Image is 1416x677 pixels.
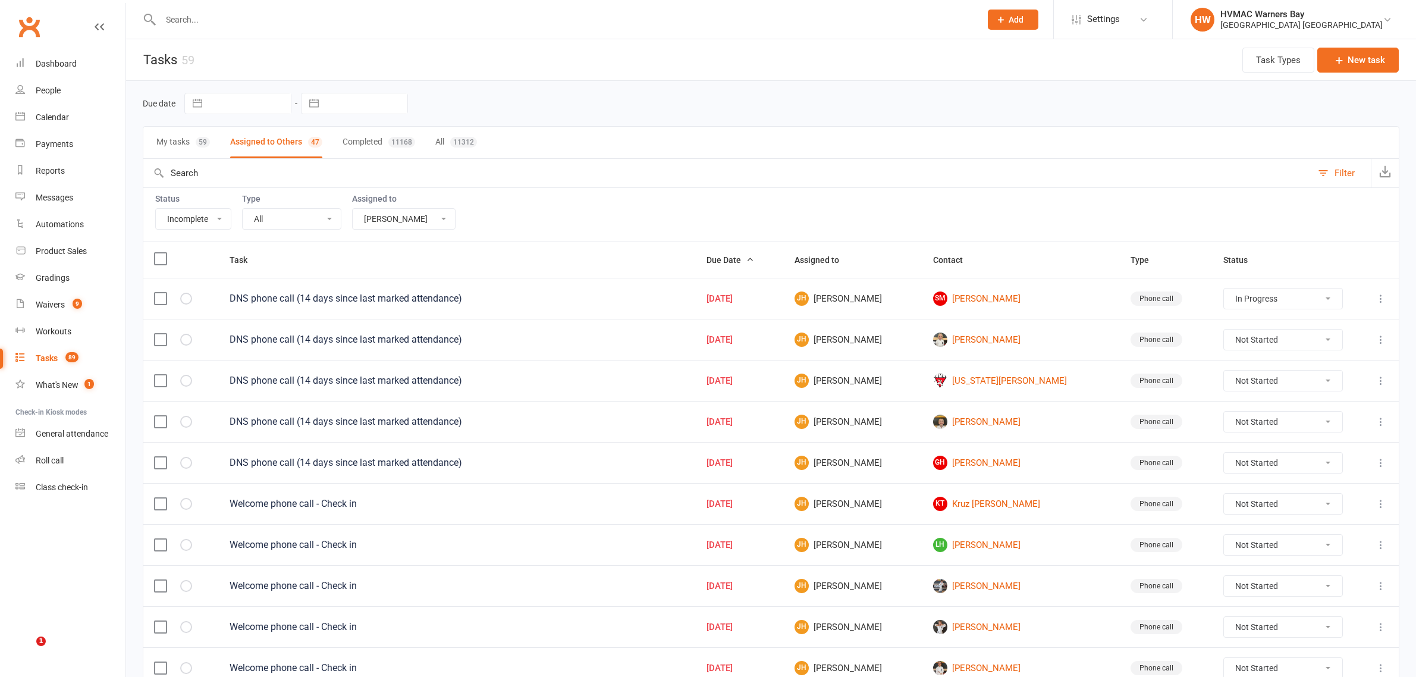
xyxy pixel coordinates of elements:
div: Filter [1335,166,1355,180]
div: Automations [36,220,84,229]
span: Assigned to [795,255,852,265]
div: DNS phone call (14 days since last marked attendance) [230,457,685,469]
button: Contact [933,253,976,267]
button: My tasks59 [156,127,210,158]
span: JH [795,620,809,634]
div: 59 [196,137,210,148]
div: 47 [308,137,322,148]
div: [DATE] [707,540,773,550]
a: [US_STATE][PERSON_NAME] [933,374,1109,388]
div: Phone call [1131,538,1182,552]
img: Zala Norton [933,333,947,347]
div: [DATE] [707,499,773,509]
span: [PERSON_NAME] [795,374,912,388]
div: [GEOGRAPHIC_DATA] [GEOGRAPHIC_DATA] [1220,20,1383,30]
div: HVMAC Warners Bay [1220,9,1383,20]
div: [DATE] [707,376,773,386]
img: Harvey Krix [933,620,947,634]
img: Byron Krix [933,579,947,593]
div: Phone call [1131,661,1182,675]
div: Welcome phone call - Check in [230,539,685,551]
div: Waivers [36,300,65,309]
span: JH [795,497,809,511]
a: Dashboard [15,51,125,77]
span: JH [795,415,809,429]
button: Add [988,10,1038,30]
span: [PERSON_NAME] [795,292,912,306]
span: [PERSON_NAME] [795,620,912,634]
a: Calendar [15,104,125,131]
span: Contact [933,255,976,265]
a: [PERSON_NAME] [933,620,1109,634]
label: Assigned to [352,194,456,203]
img: Murphy Parsons [933,415,947,429]
div: Phone call [1131,620,1182,634]
a: Messages [15,184,125,211]
button: All11312 [435,127,477,158]
a: LH[PERSON_NAME] [933,538,1109,552]
a: Automations [15,211,125,238]
a: [PERSON_NAME] [933,579,1109,593]
a: People [15,77,125,104]
span: JH [795,538,809,552]
div: Dashboard [36,59,77,68]
span: JH [795,292,809,306]
div: Class check-in [36,482,88,492]
span: Type [1131,255,1162,265]
button: Status [1223,253,1261,267]
span: SM [933,292,947,306]
div: DNS phone call (14 days since last marked attendance) [230,416,685,428]
div: Welcome phone call - Check in [230,621,685,633]
button: New task [1317,48,1399,73]
div: Calendar [36,112,69,122]
div: [DATE] [707,622,773,632]
div: [DATE] [707,294,773,304]
div: Welcome phone call - Check in [230,580,685,592]
span: LH [933,538,947,552]
div: Phone call [1131,415,1182,429]
span: JH [795,333,809,347]
div: Product Sales [36,246,87,256]
button: Due Date [707,253,754,267]
span: Add [1009,15,1023,24]
div: General attendance [36,429,108,438]
span: [PERSON_NAME] [795,661,912,675]
span: Task [230,255,260,265]
div: [DATE] [707,335,773,345]
div: Welcome phone call - Check in [230,498,685,510]
div: Workouts [36,327,71,336]
div: Welcome phone call - Check in [230,662,685,674]
iframe: Intercom live chat [12,637,40,665]
span: 1 [36,637,46,646]
a: SM[PERSON_NAME] [933,292,1109,306]
div: Phone call [1131,456,1182,470]
div: 11168 [388,137,415,148]
div: Phone call [1131,333,1182,347]
span: JH [795,661,809,675]
div: 59 [181,53,194,67]
span: [PERSON_NAME] [795,456,912,470]
span: [PERSON_NAME] [795,538,912,552]
div: [DATE] [707,417,773,427]
span: Due Date [707,255,754,265]
label: Type [242,194,341,203]
button: Task Types [1242,48,1314,73]
button: Filter [1312,159,1371,187]
button: Assigned to Others47 [230,127,322,158]
div: [DATE] [707,663,773,673]
a: Product Sales [15,238,125,265]
a: Class kiosk mode [15,474,125,501]
div: Messages [36,193,73,202]
input: Search... [157,11,972,28]
span: JH [795,456,809,470]
button: Completed11168 [343,127,415,158]
div: Phone call [1131,579,1182,593]
img: Georgia Levi [933,374,947,388]
span: 1 [84,379,94,389]
span: JH [795,374,809,388]
a: General attendance kiosk mode [15,421,125,447]
span: Settings [1087,6,1120,33]
span: [PERSON_NAME] [795,415,912,429]
a: What's New1 [15,372,125,399]
a: [PERSON_NAME] [933,661,1109,675]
